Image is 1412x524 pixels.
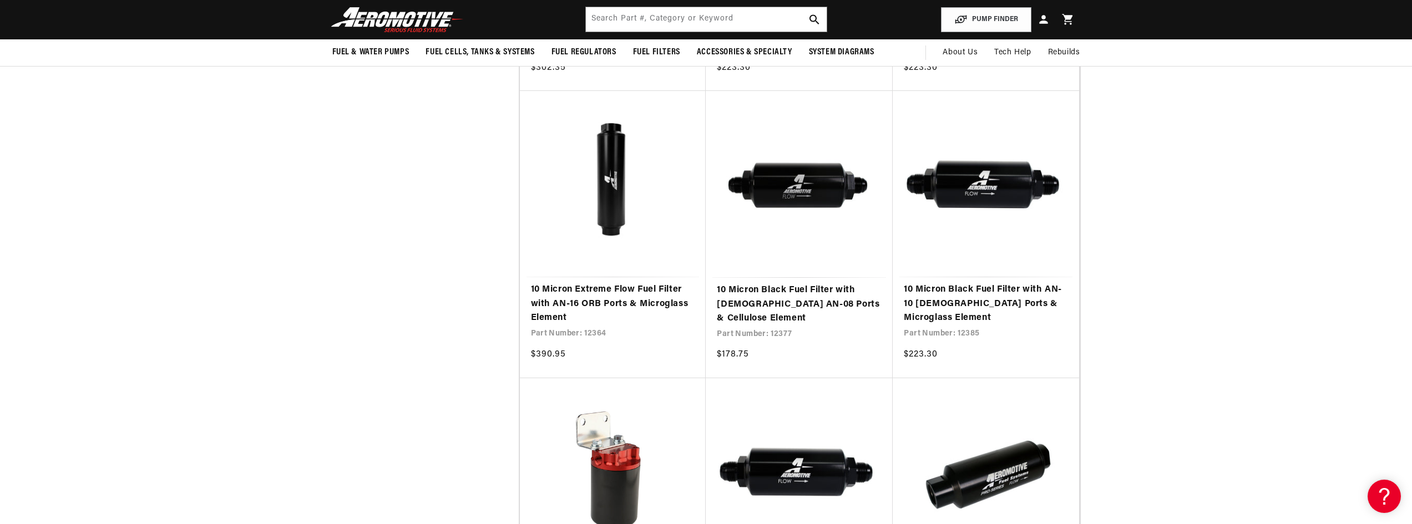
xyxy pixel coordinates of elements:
[986,39,1039,66] summary: Tech Help
[934,39,986,66] a: About Us
[717,283,882,326] a: 10 Micron Black Fuel Filter with [DEMOGRAPHIC_DATA] AN-08 Ports & Cellulose Element
[586,7,827,32] input: Search by Part Number, Category or Keyword
[1048,47,1080,59] span: Rebuilds
[994,47,1031,59] span: Tech Help
[551,47,616,58] span: Fuel Regulators
[633,47,680,58] span: Fuel Filters
[426,47,534,58] span: Fuel Cells, Tanks & Systems
[809,47,874,58] span: System Diagrams
[802,7,827,32] button: search button
[417,39,543,65] summary: Fuel Cells, Tanks & Systems
[1040,39,1089,66] summary: Rebuilds
[801,39,883,65] summary: System Diagrams
[332,47,409,58] span: Fuel & Water Pumps
[904,283,1068,325] a: 10 Micron Black Fuel Filter with AN-10 [DEMOGRAPHIC_DATA] Ports & Microglass Element
[941,7,1031,32] button: PUMP FINDER
[625,39,689,65] summary: Fuel Filters
[543,39,625,65] summary: Fuel Regulators
[531,283,695,325] a: 10 Micron Extreme Flow Fuel Filter with AN-16 ORB Ports & Microglass Element
[943,48,978,57] span: About Us
[697,47,792,58] span: Accessories & Specialty
[324,39,418,65] summary: Fuel & Water Pumps
[328,7,467,33] img: Aeromotive
[689,39,801,65] summary: Accessories & Specialty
